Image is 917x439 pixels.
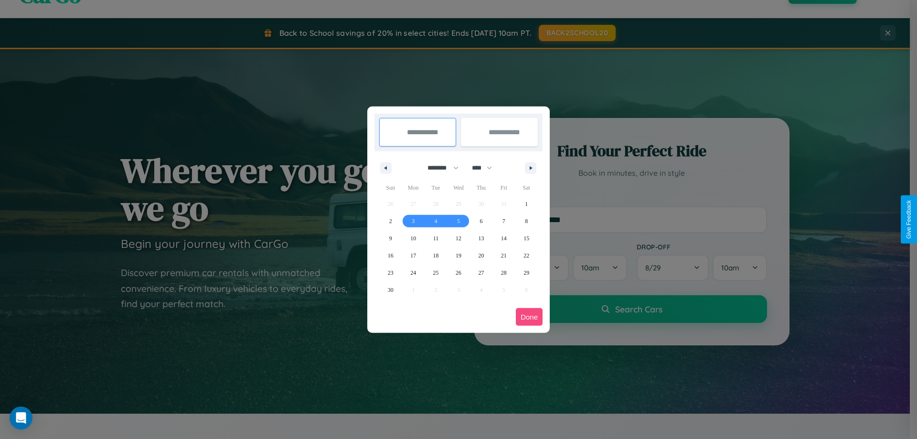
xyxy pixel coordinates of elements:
[388,264,394,281] span: 23
[402,180,424,195] span: Mon
[10,407,32,429] div: Open Intercom Messenger
[525,213,528,230] span: 8
[379,230,402,247] button: 9
[456,230,461,247] span: 12
[470,264,492,281] button: 27
[379,281,402,299] button: 30
[425,247,447,264] button: 18
[478,264,484,281] span: 27
[379,180,402,195] span: Sun
[402,247,424,264] button: 17
[456,264,461,281] span: 26
[515,264,538,281] button: 29
[525,195,528,213] span: 1
[492,264,515,281] button: 28
[480,213,482,230] span: 6
[389,230,392,247] span: 9
[412,213,415,230] span: 3
[379,213,402,230] button: 2
[516,308,543,326] button: Done
[410,247,416,264] span: 17
[402,230,424,247] button: 10
[492,230,515,247] button: 14
[515,180,538,195] span: Sat
[515,213,538,230] button: 8
[402,213,424,230] button: 3
[433,264,439,281] span: 25
[515,247,538,264] button: 22
[389,213,392,230] span: 2
[501,247,507,264] span: 21
[515,230,538,247] button: 15
[447,230,469,247] button: 12
[501,230,507,247] span: 14
[523,247,529,264] span: 22
[435,213,437,230] span: 4
[402,264,424,281] button: 24
[478,230,484,247] span: 13
[379,264,402,281] button: 23
[410,230,416,247] span: 10
[515,195,538,213] button: 1
[470,213,492,230] button: 6
[523,230,529,247] span: 15
[470,180,492,195] span: Thu
[502,213,505,230] span: 7
[447,213,469,230] button: 5
[447,180,469,195] span: Wed
[470,247,492,264] button: 20
[456,247,461,264] span: 19
[906,200,912,239] div: Give Feedback
[425,213,447,230] button: 4
[388,281,394,299] span: 30
[457,213,460,230] span: 5
[410,264,416,281] span: 24
[492,213,515,230] button: 7
[501,264,507,281] span: 28
[425,264,447,281] button: 25
[425,230,447,247] button: 11
[492,180,515,195] span: Fri
[492,247,515,264] button: 21
[425,180,447,195] span: Tue
[433,230,439,247] span: 11
[433,247,439,264] span: 18
[447,264,469,281] button: 26
[379,247,402,264] button: 16
[523,264,529,281] span: 29
[388,247,394,264] span: 16
[470,230,492,247] button: 13
[478,247,484,264] span: 20
[447,247,469,264] button: 19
